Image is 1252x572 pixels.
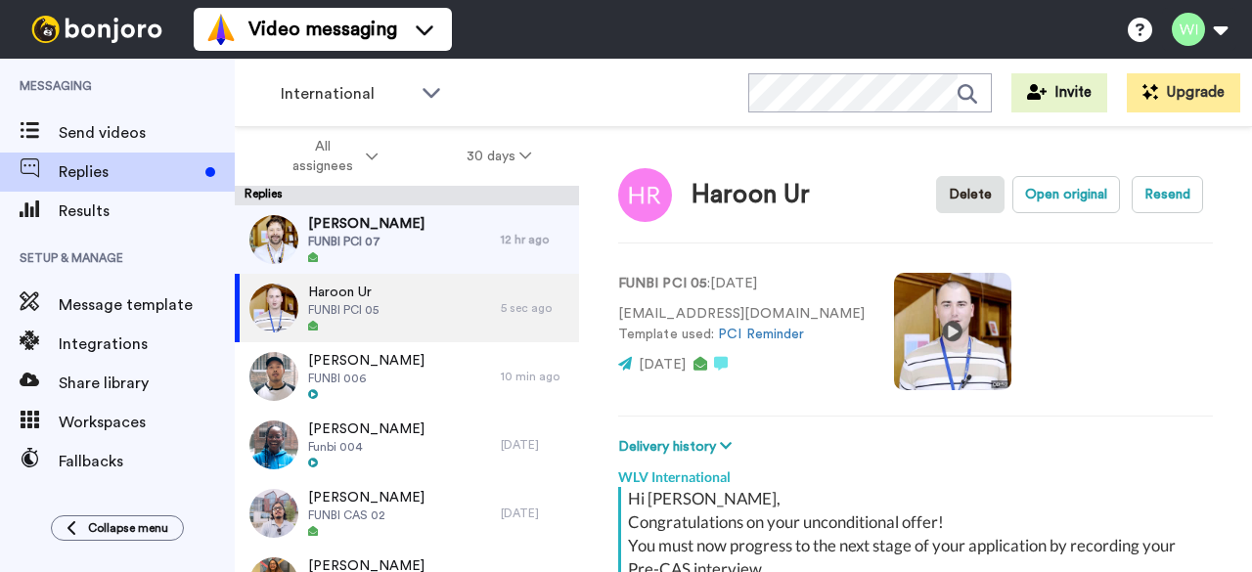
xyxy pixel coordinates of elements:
[281,82,412,106] span: International
[249,420,298,469] img: 27eae013-6e91-46e1-8cbe-64125cb1c4be-thumb.jpg
[501,232,569,247] div: 12 hr ago
[618,274,865,294] p: : [DATE]
[59,160,198,184] span: Replies
[501,300,569,316] div: 5 sec ago
[618,168,672,222] img: Image of Haroon Ur
[283,137,362,176] span: All assignees
[23,16,170,43] img: bj-logo-header-white.svg
[501,506,569,521] div: [DATE]
[88,520,168,536] span: Collapse menu
[59,411,235,434] span: Workspaces
[308,283,379,302] span: Haroon Ur
[235,274,579,342] a: Haroon UrFUNBI PCI 055 sec ago
[692,181,810,209] div: Haroon Ur
[59,332,235,356] span: Integrations
[235,186,579,205] div: Replies
[618,458,1213,487] div: WLV International
[501,369,569,384] div: 10 min ago
[249,215,298,264] img: 9dfb7d97-2856-4181-85e0-e99e13665e2b-thumb.jpg
[239,129,423,184] button: All assignees
[59,372,235,395] span: Share library
[205,14,237,45] img: vm-color.svg
[59,450,235,473] span: Fallbacks
[249,352,298,401] img: 20357b13-09c5-4b1e-98cd-6bacbcb48d6b-thumb.jpg
[308,419,425,439] span: [PERSON_NAME]
[1011,73,1107,112] button: Invite
[618,436,738,458] button: Delivery history
[308,371,425,386] span: FUNBI 006
[308,351,425,371] span: [PERSON_NAME]
[235,479,579,548] a: [PERSON_NAME]FUNBI CAS 02[DATE]
[936,176,1005,213] button: Delete
[1132,176,1203,213] button: Resend
[1012,176,1120,213] button: Open original
[618,277,707,290] strong: FUNBI PCI 05
[308,302,379,318] span: FUNBI PCI 05
[249,284,298,332] img: c09c68b7-9708-48cd-a98b-e626f11a0c1e-thumb.jpg
[51,515,184,541] button: Collapse menu
[235,205,579,274] a: [PERSON_NAME]FUNBI PCI 0712 hr ago
[59,121,235,145] span: Send videos
[308,439,425,455] span: Funbi 004
[308,214,425,234] span: [PERSON_NAME]
[59,199,235,223] span: Results
[248,16,397,43] span: Video messaging
[501,437,569,453] div: [DATE]
[59,293,235,317] span: Message template
[1127,73,1240,112] button: Upgrade
[235,411,579,479] a: [PERSON_NAME]Funbi 004[DATE]
[423,139,576,174] button: 30 days
[618,304,865,345] p: [EMAIL_ADDRESS][DOMAIN_NAME] Template used:
[308,507,425,523] span: FUNBI CAS 02
[308,234,425,249] span: FUNBI PCI 07
[308,488,425,507] span: [PERSON_NAME]
[249,489,298,538] img: 934c795c-2441-4cc1-99fb-b43445c6dab2-thumb.jpg
[718,328,804,341] a: PCI Reminder
[639,358,686,372] span: [DATE]
[235,342,579,411] a: [PERSON_NAME]FUNBI 00610 min ago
